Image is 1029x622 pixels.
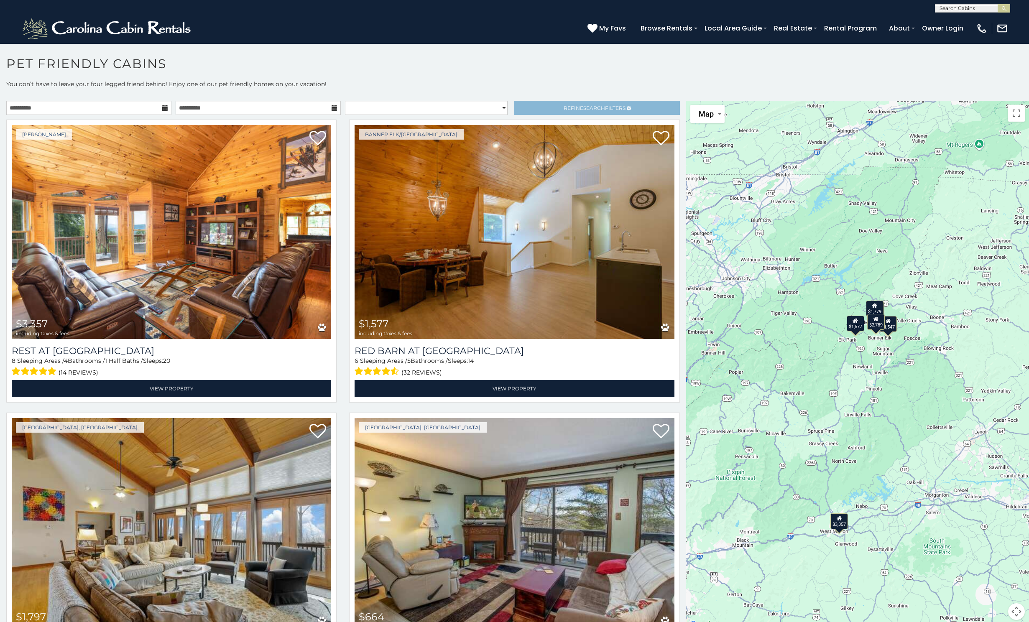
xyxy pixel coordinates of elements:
button: Map camera controls [1008,603,1025,620]
a: About [885,21,914,36]
span: including taxes & fees [16,331,69,336]
span: (32 reviews) [401,367,442,378]
span: 6 [355,357,358,365]
span: Refine Filters [564,105,626,111]
a: Local Area Guide [700,21,766,36]
div: Sleeping Areas / Bathrooms / Sleeps: [355,357,674,378]
div: $1,577 [846,316,864,331]
div: $3,357 [830,513,848,529]
img: White-1-2.png [21,16,194,41]
div: Sleeping Areas / Bathrooms / Sleeps: [12,357,331,378]
a: Add to favorites [653,130,669,148]
a: Rental Program [820,21,881,36]
span: $1,577 [359,318,388,330]
a: View Property [12,380,331,397]
a: Browse Rentals [636,21,697,36]
button: Toggle fullscreen view [1008,105,1025,122]
a: Real Estate [770,21,816,36]
span: $3,357 [16,318,48,330]
a: RefineSearchFilters [514,101,679,115]
span: 8 [12,357,15,365]
span: 20 [163,357,170,365]
div: $1,547 [879,316,897,332]
button: Change map style [690,105,725,123]
span: Map [699,110,714,118]
span: 4 [64,357,68,365]
a: Banner Elk/[GEOGRAPHIC_DATA] [359,129,464,140]
a: Owner Login [918,21,968,36]
img: phone-regular-white.png [976,23,988,34]
div: $2,789 [867,314,885,330]
a: Add to favorites [309,130,326,148]
span: (14 reviews) [59,367,98,378]
a: [PERSON_NAME] [16,129,72,140]
a: Rest at Mountain Crest $3,357 including taxes & fees [12,125,331,339]
span: Search [583,105,605,111]
a: Red Barn at Tiffanys Estate $1,577 including taxes & fees [355,125,674,339]
span: 5 [407,357,411,365]
div: $1,797 [866,301,884,317]
h3: Rest at Mountain Crest [12,345,331,357]
img: Rest at Mountain Crest [12,125,331,339]
h3: Red Barn at Tiffanys Estate [355,345,674,357]
img: Red Barn at Tiffanys Estate [355,125,674,339]
a: Rest at [GEOGRAPHIC_DATA] [12,345,331,357]
a: Red Barn at [GEOGRAPHIC_DATA] [355,345,674,357]
a: My Favs [587,23,628,34]
span: 14 [468,357,474,365]
a: Add to favorites [309,423,326,441]
a: View Property [355,380,674,397]
a: Add to favorites [653,423,669,441]
img: mail-regular-white.png [996,23,1008,34]
span: My Favs [599,23,626,33]
span: including taxes & fees [359,331,412,336]
a: [GEOGRAPHIC_DATA], [GEOGRAPHIC_DATA] [16,422,144,433]
a: [GEOGRAPHIC_DATA], [GEOGRAPHIC_DATA] [359,422,487,433]
span: 1 Half Baths / [105,357,143,365]
div: $1,779 [866,301,883,316]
